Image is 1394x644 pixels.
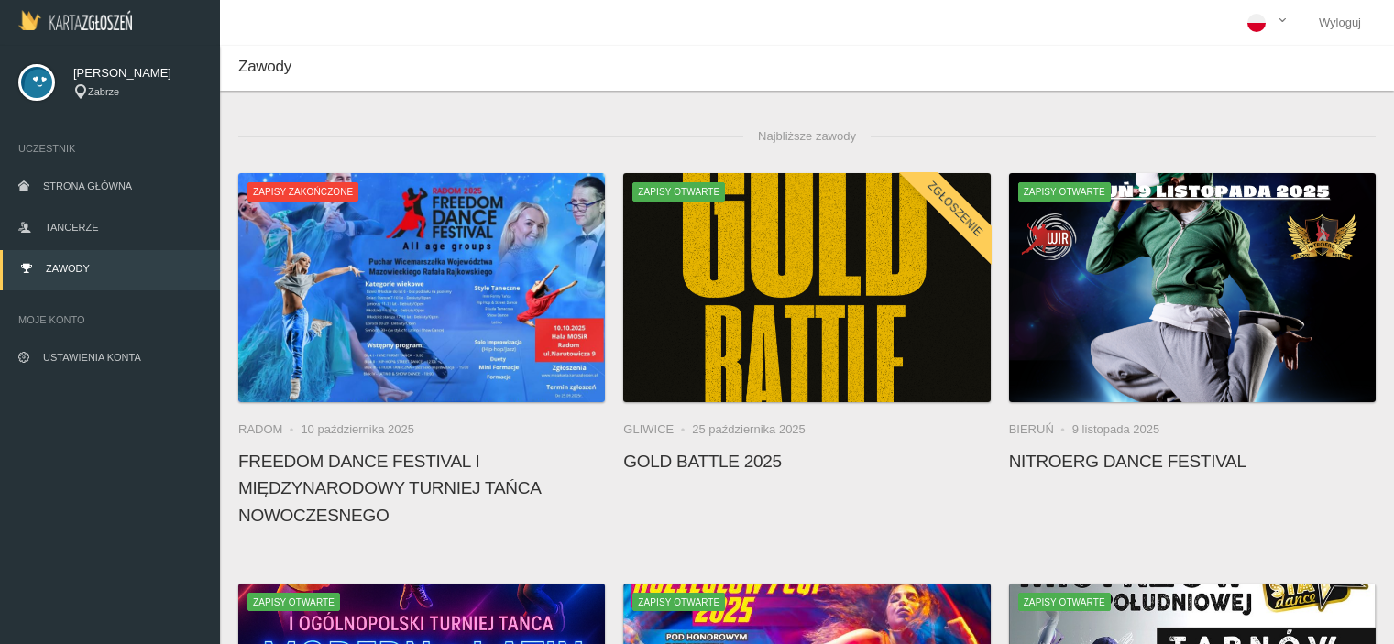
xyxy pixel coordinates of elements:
a: FREEDOM DANCE FESTIVAL I Międzynarodowy Turniej Tańca NowoczesnegoZapisy zakończone [238,173,605,402]
span: Tancerze [45,222,98,233]
h4: FREEDOM DANCE FESTIVAL I Międzynarodowy Turniej Tańca Nowoczesnego [238,448,605,529]
img: Gold Battle 2025 [623,173,990,402]
a: Gold Battle 2025Zapisy otwarteZgłoszenie [623,173,990,402]
span: Zawody [238,58,291,75]
span: [PERSON_NAME] [73,64,202,82]
div: Zabrze [73,84,202,100]
li: Radom [238,420,301,439]
span: Zapisy otwarte [632,182,725,201]
span: Moje konto [18,311,202,329]
span: Zawody [46,263,90,274]
li: 10 października 2025 [301,420,414,439]
img: Logo [18,10,132,30]
li: Bieruń [1009,420,1072,439]
span: Strona główna [43,180,132,191]
span: Najbliższe zawody [743,118,871,155]
span: Ustawienia konta [43,352,141,363]
li: 25 października 2025 [692,420,806,439]
h4: NitroErg Dance Festival [1009,448,1376,475]
a: NitroErg Dance FestivalZapisy otwarte [1009,173,1376,402]
span: Zapisy otwarte [632,593,725,611]
h4: Gold Battle 2025 [623,448,990,475]
span: Zapisy otwarte [1018,593,1111,611]
span: Zapisy otwarte [247,593,340,611]
img: svg [18,64,55,101]
img: FREEDOM DANCE FESTIVAL I Międzynarodowy Turniej Tańca Nowoczesnego [238,173,605,402]
li: Gliwice [623,420,692,439]
div: Zgłoszenie [896,151,1013,267]
img: NitroErg Dance Festival [1009,173,1376,402]
li: 9 listopada 2025 [1072,420,1159,439]
span: Zapisy otwarte [1018,182,1111,201]
span: Uczestnik [18,139,202,158]
span: Zapisy zakończone [247,182,358,201]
